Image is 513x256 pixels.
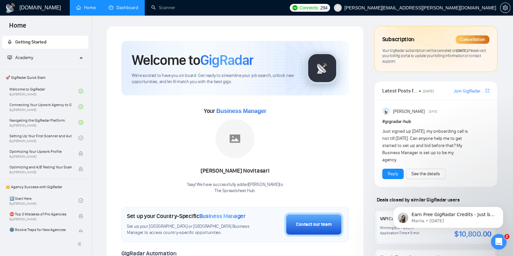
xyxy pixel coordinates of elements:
[456,48,468,53] span: [DATE] .
[9,211,72,217] span: ⛔ Top 3 Mistakes of Pro Agencies
[299,4,319,11] span: Connects:
[9,170,72,174] span: By [PERSON_NAME]
[76,5,96,10] a: homeHome
[306,52,338,84] img: gigradar-logo.png
[4,21,31,34] span: Home
[382,128,468,164] div: Just signed up [DATE], my onboarding call is not till [DATE]. Can anyone help me to get started t...
[9,193,79,208] a: 1️⃣ Start HereBy[PERSON_NAME]
[382,48,486,64] span: Your GigRadar subscription will be canceled Please visit your billing portal to update your billi...
[79,151,83,156] span: lock
[187,165,283,177] div: [PERSON_NAME] Novitasari
[215,119,254,158] img: placeholder.png
[380,216,503,222] a: VAPI Consultant Needed for Custom Tools and Prompt Engineering
[504,234,509,239] span: 2
[320,4,327,11] span: 294
[388,170,398,177] a: Reply
[380,230,407,236] div: Application Time
[7,55,12,60] span: fund-projection-screen
[9,164,72,170] span: Optimizing and A/B Testing Your Scanner for Better Results
[382,118,489,125] h1: # gigradar-hub
[9,84,79,98] a: Welcome to GigRadarBy[PERSON_NAME]
[5,3,16,13] img: logo
[199,213,246,220] span: Business Manager
[127,224,252,236] span: Set up your [GEOGRAPHIC_DATA] or [GEOGRAPHIC_DATA] Business Manager to access country-specific op...
[79,104,83,109] span: check-circle
[393,108,424,115] span: [PERSON_NAME]
[9,131,79,145] a: Setting Up Your First Scanner and Auto-BidderBy[PERSON_NAME]
[79,167,83,171] span: lock
[284,213,343,237] button: Contact our team
[382,108,390,116] img: Anisuzzaman Khan
[79,198,83,203] span: check-circle
[454,88,484,95] a: Join GigRadar Slack Community
[127,213,246,220] h1: Set up your Country-Specific
[9,226,72,233] span: 🌚 Rookie Traps for New Agencies
[15,39,46,45] span: Getting Started
[7,55,33,60] span: Academy
[216,108,266,114] span: Business Manager
[382,169,404,179] button: Reply
[77,241,84,247] span: double-left
[79,136,83,140] span: check-circle
[9,155,72,159] span: By [PERSON_NAME]
[423,89,434,93] span: [DATE]
[485,88,489,94] a: export
[79,120,83,125] span: check-circle
[491,234,507,250] iframe: Intercom live chat
[132,73,296,85] span: We're excited to have you on board. Get ready to streamline your job search, unlock new opportuni...
[296,221,332,228] div: Contact our team
[187,182,283,194] div: Yaay! We have successfully added [PERSON_NAME] to
[204,107,266,115] span: Your
[380,225,399,230] div: Winning Bid
[374,194,462,205] span: Deals closed by similar GigRadar users
[79,214,83,218] span: lock
[9,148,72,155] span: Optimizing Your Upwork Profile
[383,193,513,238] iframe: Intercom notifications message
[3,71,88,84] span: 🚀 GigRadar Quick Start
[411,170,440,177] a: See the details
[79,229,83,234] span: lock
[382,34,414,45] span: Subscription
[187,188,283,194] p: The Spreadsheet Hub .
[9,217,72,221] span: By [PERSON_NAME]
[7,40,12,44] span: rocket
[500,5,510,10] a: setting
[406,169,446,179] button: See the details
[500,3,510,13] button: setting
[15,55,33,60] span: Academy
[2,36,88,49] li: Getting Started
[336,6,340,10] span: user
[451,48,468,53] span: on
[109,5,138,10] a: dashboardDashboard
[3,180,88,193] span: 👑 Agency Success with GigRadar
[9,115,79,129] a: Navigating the GigRadar PlatformBy[PERSON_NAME]
[456,35,489,44] div: Cancellation
[132,51,253,69] h1: Welcome to
[429,109,437,115] span: [DATE]
[292,5,298,10] img: upwork-logo.png
[382,87,417,95] span: Latest Posts from the GigRadar Community
[151,5,175,10] a: searchScanner
[485,88,489,93] span: export
[79,89,83,93] span: check-circle
[9,100,79,114] a: Connecting Your Upwork Agency to GigRadarBy[PERSON_NAME]
[200,51,253,69] span: GigRadar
